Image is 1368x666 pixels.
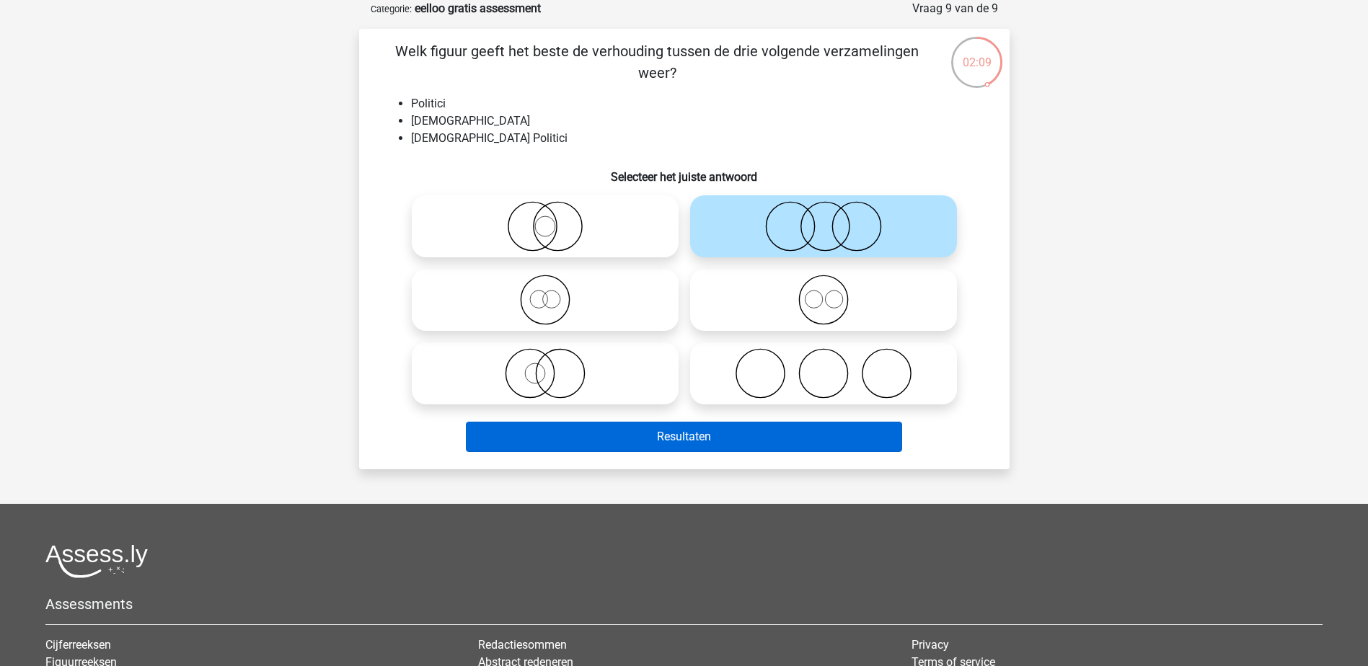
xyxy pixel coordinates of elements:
div: 02:09 [950,35,1004,71]
a: Cijferreeksen [45,638,111,652]
li: [DEMOGRAPHIC_DATA] Politici [411,130,987,147]
h5: Assessments [45,595,1323,613]
strong: eelloo gratis assessment [415,1,541,15]
h6: Selecteer het juiste antwoord [382,159,987,184]
p: Welk figuur geeft het beste de verhouding tussen de drie volgende verzamelingen weer? [382,40,932,84]
img: Assessly logo [45,544,148,578]
a: Privacy [912,638,949,652]
small: Categorie: [371,4,412,14]
li: [DEMOGRAPHIC_DATA] [411,112,987,130]
li: Politici [411,95,987,112]
a: Redactiesommen [478,638,567,652]
button: Resultaten [466,422,902,452]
